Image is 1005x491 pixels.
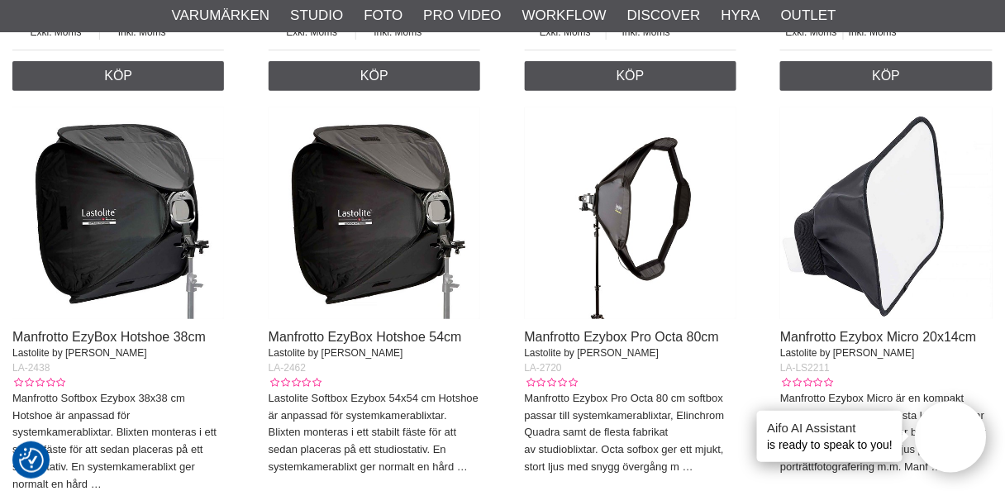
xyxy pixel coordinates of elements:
p: Manfrotto Ezybox Micro är en kompakt softbox som passar de flesta kamerablixtar och speedlights. ... [780,390,992,476]
span: Lastolite by [PERSON_NAME] [269,347,403,359]
a: Manfrotto EzyBox Hotshoe 54cm [269,330,462,344]
a: Pro Video [423,5,501,26]
p: Manfrotto Ezybox Pro Octa 80 cm softbox passar till systemkamerablixtar, Elinchrom Quadra samt de... [525,390,736,476]
div: is ready to speak to you! [757,411,903,462]
img: Revisit consent button [19,448,44,473]
span: LA-LS2211 [780,362,830,374]
span: LA-2438 [12,362,50,374]
a: Manfrotto EzyBox Hotshoe 38cm [12,330,206,344]
span: LA-2462 [269,362,306,374]
div: Kundbetyg: 0 [269,375,322,390]
a: Discover [627,5,701,26]
a: Manfrotto Ezybox Micro 20x14cm [780,330,976,344]
span: Lastolite by [PERSON_NAME] [12,347,147,359]
span: Lastolite by [PERSON_NAME] [525,347,660,359]
p: Lastolite Softbox Ezybox 54x54 cm Hotshoe är anpassad för systemkamerablixtar. Blixten monteras i... [269,390,480,476]
span: LA-2720 [525,362,562,374]
a: Köp [269,61,480,91]
a: Köp [12,61,224,91]
img: Manfrotto EzyBox Hotshoe 38cm [12,107,224,319]
a: Manfrotto Ezybox Pro Octa 80cm [525,330,720,344]
span: Lastolite by [PERSON_NAME] [780,347,915,359]
a: Outlet [781,5,836,26]
a: Foto [364,5,402,26]
a: Varumärken [172,5,270,26]
div: Kundbetyg: 0 [525,375,578,390]
a: Workflow [522,5,607,26]
a: … [457,460,468,473]
img: Manfrotto EzyBox Hotshoe 54cm [269,107,480,319]
a: Hyra [722,5,760,26]
a: Köp [780,61,992,91]
button: Samtyckesinställningar [19,446,44,475]
img: Manfrotto Ezybox Pro Octa 80cm [525,107,736,319]
a: Köp [525,61,736,91]
a: … [683,460,693,473]
a: … [91,478,102,490]
img: Manfrotto Ezybox Micro 20x14cm [780,107,992,319]
a: Studio [290,5,343,26]
div: Kundbetyg: 0 [12,375,65,390]
div: Kundbetyg: 0 [780,375,833,390]
h4: Aifo AI Assistant [767,419,893,436]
